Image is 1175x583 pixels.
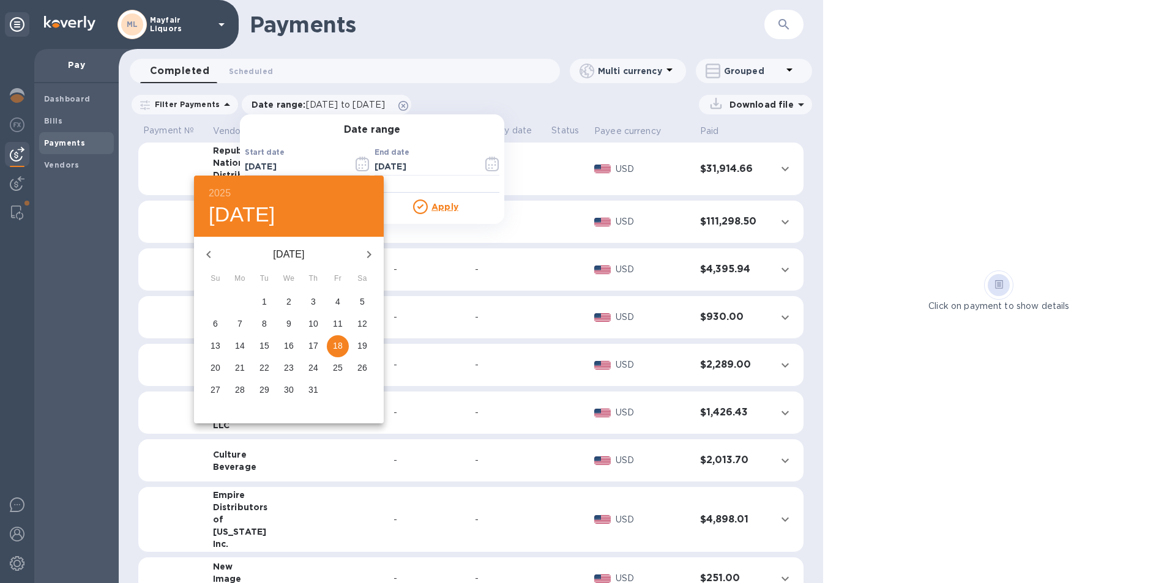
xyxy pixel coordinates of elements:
button: 30 [278,379,300,401]
button: 22 [253,357,275,379]
p: 7 [237,317,242,330]
p: 23 [284,362,294,374]
button: [DATE] [209,202,275,228]
p: 18 [333,340,343,352]
button: 15 [253,335,275,357]
button: 27 [204,379,226,401]
p: 24 [308,362,318,374]
p: 26 [357,362,367,374]
button: 21 [229,357,251,379]
button: 28 [229,379,251,401]
p: 27 [211,384,220,396]
button: 9 [278,313,300,335]
button: 7 [229,313,251,335]
span: Sa [351,273,373,285]
p: [DATE] [223,247,354,262]
button: 10 [302,313,324,335]
button: 20 [204,357,226,379]
p: 19 [357,340,367,352]
p: 8 [262,317,267,330]
button: 4 [327,291,349,313]
button: 12 [351,313,373,335]
button: 23 [278,357,300,379]
p: 20 [211,362,220,374]
span: Su [204,273,226,285]
p: 14 [235,340,245,352]
p: 28 [235,384,245,396]
p: 21 [235,362,245,374]
button: 16 [278,335,300,357]
p: 30 [284,384,294,396]
button: 1 [253,291,275,313]
p: 31 [308,384,318,396]
button: 26 [351,357,373,379]
button: 14 [229,335,251,357]
p: 1 [262,295,267,308]
button: 31 [302,379,324,401]
span: Mo [229,273,251,285]
button: 3 [302,291,324,313]
button: 29 [253,379,275,401]
button: 5 [351,291,373,313]
button: 2025 [209,185,231,202]
p: 13 [211,340,220,352]
button: 2 [278,291,300,313]
button: 18 [327,335,349,357]
p: 29 [259,384,269,396]
p: 25 [333,362,343,374]
span: Th [302,273,324,285]
p: 9 [286,317,291,330]
button: 13 [204,335,226,357]
button: 25 [327,357,349,379]
button: 11 [327,313,349,335]
p: 10 [308,317,318,330]
button: 17 [302,335,324,357]
p: 2 [286,295,291,308]
button: 19 [351,335,373,357]
p: 3 [311,295,316,308]
p: 5 [360,295,365,308]
button: 6 [204,313,226,335]
p: 15 [259,340,269,352]
button: 24 [302,357,324,379]
p: 4 [335,295,340,308]
p: 6 [213,317,218,330]
p: 12 [357,317,367,330]
p: 11 [333,317,343,330]
span: Fr [327,273,349,285]
span: We [278,273,300,285]
p: 22 [259,362,269,374]
p: 17 [308,340,318,352]
span: Tu [253,273,275,285]
p: 16 [284,340,294,352]
button: 8 [253,313,275,335]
